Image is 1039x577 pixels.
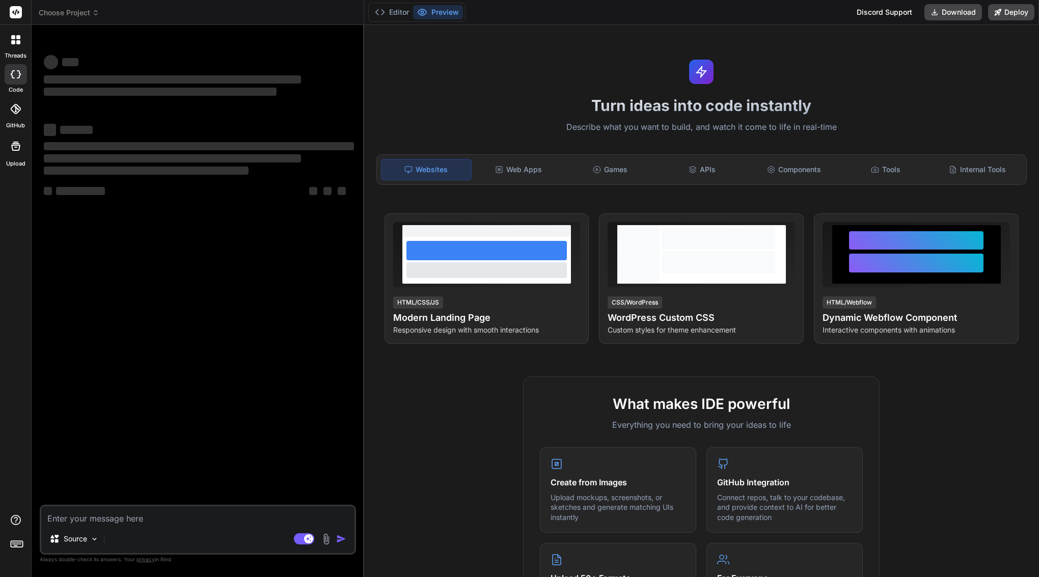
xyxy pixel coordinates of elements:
span: ‌ [44,187,52,195]
span: ‌ [309,187,317,195]
p: Source [64,534,87,544]
span: ‌ [338,187,346,195]
span: ‌ [323,187,332,195]
p: Responsive design with smooth interactions [393,325,581,335]
h4: Modern Landing Page [393,311,581,325]
span: ‌ [44,88,277,96]
span: ‌ [44,154,301,162]
img: Pick Models [90,535,99,543]
p: Interactive components with animations [823,325,1010,335]
div: HTML/CSS/JS [393,296,443,309]
img: icon [336,534,346,544]
p: Upload mockups, screenshots, or sketches and generate matching UIs instantly [551,492,686,523]
div: Components [749,159,838,180]
span: ‌ [62,58,78,66]
span: ‌ [44,142,354,150]
label: threads [5,51,26,60]
div: CSS/WordPress [608,296,662,309]
h4: Dynamic Webflow Component [823,311,1010,325]
h4: WordPress Custom CSS [608,311,795,325]
h1: Turn ideas into code instantly [370,96,1033,115]
p: Everything you need to bring your ideas to life [540,419,863,431]
button: Preview [413,5,463,19]
p: Custom styles for theme enhancement [608,325,795,335]
span: ‌ [56,187,105,195]
p: Describe what you want to build, and watch it come to life in real-time [370,121,1033,134]
label: GitHub [6,121,25,130]
div: Internal Tools [933,159,1022,180]
img: attachment [320,533,332,545]
div: APIs [657,159,747,180]
button: Editor [371,5,413,19]
span: ‌ [44,55,58,69]
span: privacy [136,556,155,562]
p: Connect repos, talk to your codebase, and provide context to AI for better code generation [717,492,852,523]
span: Choose Project [39,8,99,18]
span: ‌ [60,126,93,134]
div: Tools [841,159,931,180]
label: Upload [6,159,25,168]
span: ‌ [44,167,249,175]
label: code [9,86,23,94]
div: Games [565,159,655,180]
span: ‌ [44,75,301,84]
div: Discord Support [851,4,918,20]
div: Web Apps [474,159,563,180]
h4: Create from Images [551,476,686,488]
div: Websites [381,159,472,180]
p: Always double-check its answers. Your in Bind [40,555,356,564]
button: Download [924,4,982,20]
span: ‌ [44,124,56,136]
div: HTML/Webflow [823,296,876,309]
button: Deploy [988,4,1034,20]
h4: GitHub Integration [717,476,852,488]
h2: What makes IDE powerful [540,393,863,415]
